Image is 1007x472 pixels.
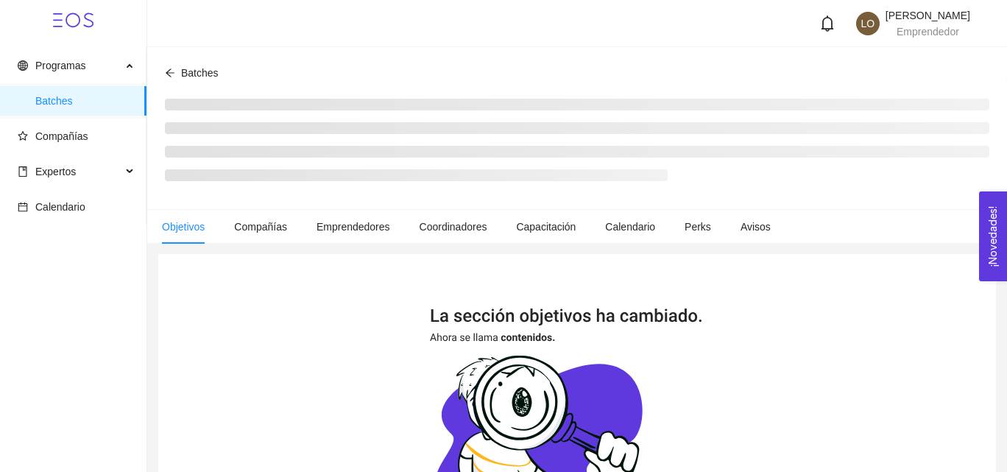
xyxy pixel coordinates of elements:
[420,221,487,233] span: Coordinadores
[819,15,835,32] span: bell
[162,221,205,233] span: Objetivos
[181,67,219,79] span: Batches
[18,60,28,71] span: global
[516,221,576,233] span: Capacitación
[35,86,135,116] span: Batches
[35,130,88,142] span: Compañías
[979,191,1007,281] button: Open Feedback Widget
[18,131,28,141] span: star
[18,166,28,177] span: book
[35,166,76,177] span: Expertos
[897,26,959,38] span: Emprendedor
[35,201,85,213] span: Calendario
[886,10,970,21] span: [PERSON_NAME]
[741,221,771,233] span: Avisos
[35,60,85,71] span: Programas
[317,221,390,233] span: Emprendedores
[685,221,711,233] span: Perks
[165,68,175,78] span: arrow-left
[18,202,28,212] span: calendar
[605,221,655,233] span: Calendario
[861,12,875,35] span: LO
[234,221,287,233] span: Compañías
